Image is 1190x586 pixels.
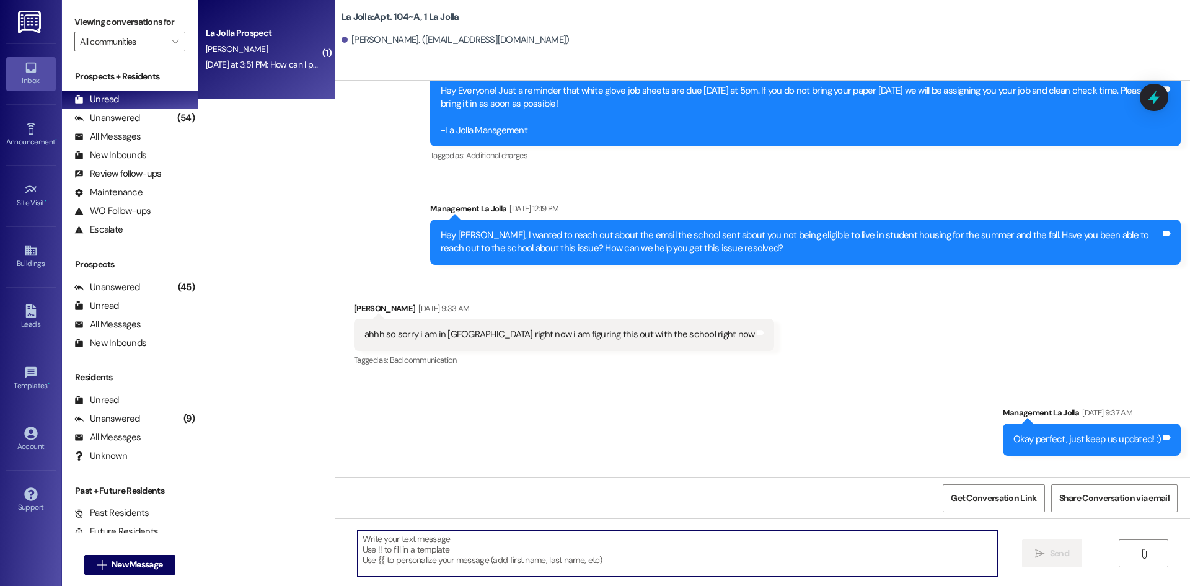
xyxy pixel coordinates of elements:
div: Hey Everyone! Just a reminder that white glove job sheets are due [DATE] at 5pm. If you do not br... [441,84,1161,138]
div: Residents [62,371,198,384]
a: Support [6,484,56,517]
div: Past Residents [74,507,149,520]
div: Prospects + Residents [62,70,198,83]
div: Future Residents [74,525,158,538]
span: Additional charges [466,150,527,161]
div: (54) [174,109,198,128]
div: Unanswered [74,281,140,294]
div: ahhh so sorry i am in [GEOGRAPHIC_DATA] right now i am figuring this out with the school right now [364,328,755,341]
div: (9) [180,409,198,428]
div: Management La Jolla [430,202,1181,220]
div: All Messages [74,318,141,331]
div: Unanswered [74,412,140,425]
span: Send [1050,547,1069,560]
i:  [172,37,178,47]
div: All Messages [74,431,141,444]
div: Escalate [74,223,123,236]
span: • [55,136,57,144]
a: Templates • [6,362,56,396]
span: New Message [112,558,162,571]
div: Unread [74,394,119,407]
i:  [1139,549,1148,559]
div: Unread [74,93,119,106]
b: La Jolla: Apt. 104~A, 1 La Jolla [342,11,459,24]
div: New Inbounds [74,337,146,350]
div: Management La Jolla [1003,406,1181,424]
div: Unknown [74,450,127,463]
span: • [45,197,46,205]
label: Viewing conversations for [74,12,185,32]
div: [DATE] 9:37 AM [1079,406,1132,419]
div: Past + Future Residents [62,484,198,497]
input: All communities [80,32,165,51]
button: Get Conversation Link [943,484,1044,512]
a: Site Visit • [6,179,56,213]
div: Review follow-ups [74,167,161,180]
button: Share Conversation via email [1051,484,1178,512]
span: Get Conversation Link [951,492,1036,505]
i:  [1035,549,1044,559]
div: [DATE] 12:19 PM [506,202,558,215]
div: Tagged as: [354,351,775,369]
div: Okay perfect, just keep us updated! :) [1013,433,1161,446]
span: Bad communication [390,355,457,365]
div: [PERSON_NAME] [354,302,775,319]
a: Buildings [6,240,56,273]
div: (45) [175,278,198,297]
span: Share Conversation via email [1059,492,1170,505]
i:  [97,560,107,570]
a: Leads [6,301,56,334]
span: [PERSON_NAME] [206,43,268,55]
div: [DATE] 9:33 AM [415,302,469,315]
div: [DATE] at 3:51 PM: How can I pay her fees? Ill let her know abt her lease? [206,59,462,70]
a: Account [6,423,56,456]
img: ResiDesk Logo [18,11,43,33]
div: Hey [PERSON_NAME], I wanted to reach out about the email the school sent about you not being elig... [441,229,1161,255]
div: Unanswered [74,112,140,125]
div: WO Follow-ups [74,205,151,218]
div: La Jolla Prospect [206,27,320,40]
div: Unread [74,300,119,313]
div: New Inbounds [74,149,146,162]
div: Tagged as: [430,146,1181,164]
span: • [48,380,50,388]
div: Prospects [62,258,198,271]
a: Inbox [6,57,56,91]
button: Send [1022,539,1082,567]
div: Maintenance [74,186,143,199]
button: New Message [84,555,176,575]
div: All Messages [74,130,141,143]
div: [PERSON_NAME]. ([EMAIL_ADDRESS][DOMAIN_NAME]) [342,33,570,47]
